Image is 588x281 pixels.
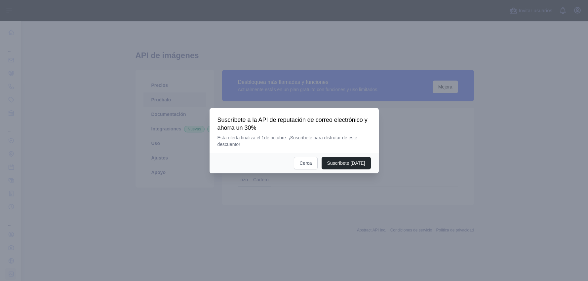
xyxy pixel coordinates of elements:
[264,135,286,140] font: de octubre
[322,157,371,169] button: Suscríbete [DATE]
[217,117,368,131] font: Suscríbete a la API de reputación de correo electrónico y ahorra un 30%
[299,160,312,166] font: Cerca
[217,135,357,147] font: . ¡Suscríbete para disfrutar de este descuento!
[217,135,264,140] font: Esta oferta finaliza el 1
[327,160,365,166] font: Suscríbete [DATE]
[294,157,317,169] button: Cerca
